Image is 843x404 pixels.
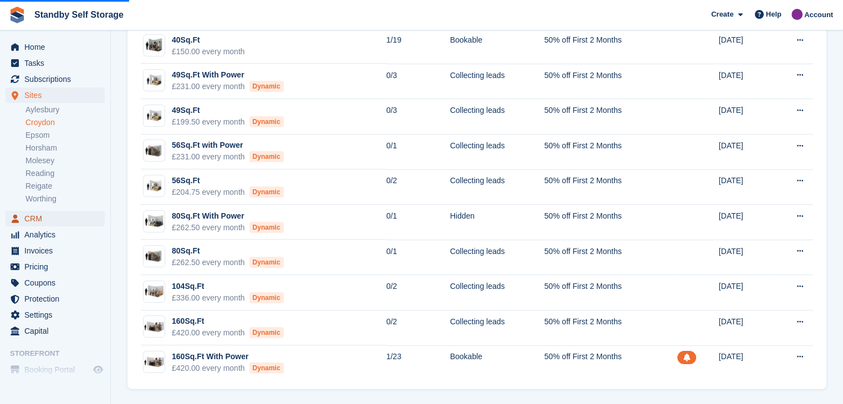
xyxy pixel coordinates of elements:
img: 40-sqft-unit.jpg [144,37,165,53]
td: Bookable [450,345,544,380]
a: Standby Self Storage [30,6,128,24]
td: Collecting leads [450,169,544,205]
span: Create [711,9,733,20]
div: 160Sq.Ft With Power [172,351,284,362]
span: Storefront [10,348,110,359]
div: Dynamic [249,187,284,198]
div: £231.00 every month [172,151,284,163]
span: Invoices [24,243,91,258]
td: [DATE] [719,310,773,346]
td: 0/3 [386,99,450,134]
span: Account [804,9,833,20]
div: £262.50 every month [172,222,284,234]
div: Dynamic [249,116,284,127]
div: Dynamic [249,292,284,303]
a: menu [6,227,105,242]
a: menu [6,39,105,55]
span: Protection [24,291,91,307]
td: Collecting leads [450,310,544,346]
img: 60-sqft-unit.jpg [144,143,165,159]
div: Dynamic [249,81,284,92]
a: Worthing [25,194,105,204]
img: 50-sqft-unit.jpg [144,178,165,194]
img: stora-icon-8386f47178a22dfd0bd8f6a31ec36ba5ce8667c1dd55bd0f319d3a0aa187defe.svg [9,7,25,23]
div: £204.75 every month [172,187,284,198]
div: 80Sq.Ft With Power [172,210,284,222]
div: Dynamic [249,151,284,162]
div: 160Sq.Ft [172,315,284,327]
td: 1/19 [386,29,450,64]
td: Collecting leads [450,275,544,310]
td: Collecting leads [450,99,544,134]
a: menu [6,323,105,339]
div: 49Sq.Ft With Power [172,69,284,81]
div: 49Sq.Ft [172,105,284,116]
span: Analytics [24,227,91,242]
div: Dynamic [249,222,284,233]
td: [DATE] [719,205,773,240]
a: menu [6,259,105,274]
span: Booking Portal [24,362,91,377]
div: £199.50 every month [172,116,284,128]
img: 60-sqft-unit.jpg [144,248,165,265]
span: Sites [24,87,91,103]
span: Help [766,9,781,20]
a: menu [6,275,105,291]
td: [DATE] [719,134,773,170]
a: Preview store [91,363,105,376]
div: Dynamic [249,257,284,268]
div: 56Sq.Ft with Power [172,139,284,151]
div: £231.00 every month [172,81,284,92]
a: Reigate [25,181,105,191]
a: menu [6,211,105,226]
td: Bookable [450,29,544,64]
img: 75-sqft-unit.jpg [144,213,165,229]
a: Epsom [25,130,105,141]
td: [DATE] [719,29,773,64]
a: Reading [25,168,105,179]
a: Molesey [25,156,105,166]
span: Coupons [24,275,91,291]
a: menu [6,362,105,377]
a: Croydon [25,117,105,128]
td: 50% off First 2 Months [544,169,677,205]
div: 56Sq.Ft [172,175,284,187]
span: Capital [24,323,91,339]
a: menu [6,71,105,87]
img: 100-sqft-unit.jpg [144,283,165,299]
td: 50% off First 2 Months [544,205,677,240]
a: menu [6,243,105,258]
td: 50% off First 2 Months [544,275,677,310]
img: 50-sqft-unit.jpg [144,72,165,89]
div: Dynamic [249,362,284,374]
td: 0/2 [386,310,450,346]
a: menu [6,87,105,103]
td: [DATE] [719,99,773,134]
td: 50% off First 2 Months [544,99,677,134]
td: [DATE] [719,64,773,99]
td: 0/1 [386,205,450,240]
td: [DATE] [719,240,773,275]
div: Dynamic [249,327,284,338]
img: Sue Ford [791,9,803,20]
td: Collecting leads [450,64,544,99]
td: 0/2 [386,169,450,205]
td: 50% off First 2 Months [544,310,677,346]
span: Pricing [24,259,91,274]
td: 0/2 [386,275,450,310]
td: 1/23 [386,345,450,380]
div: £262.50 every month [172,257,284,268]
td: [DATE] [719,345,773,380]
div: £336.00 every month [172,292,284,304]
img: 150-sqft-unit.jpg [144,319,165,335]
td: 50% off First 2 Months [544,134,677,170]
td: 50% off First 2 Months [544,64,677,99]
span: Tasks [24,55,91,71]
a: Aylesbury [25,105,105,115]
td: [DATE] [719,169,773,205]
td: 50% off First 2 Months [544,29,677,64]
div: 104Sq.Ft [172,281,284,292]
span: Settings [24,307,91,323]
td: 50% off First 2 Months [544,345,677,380]
div: 80Sq.Ft [172,245,284,257]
